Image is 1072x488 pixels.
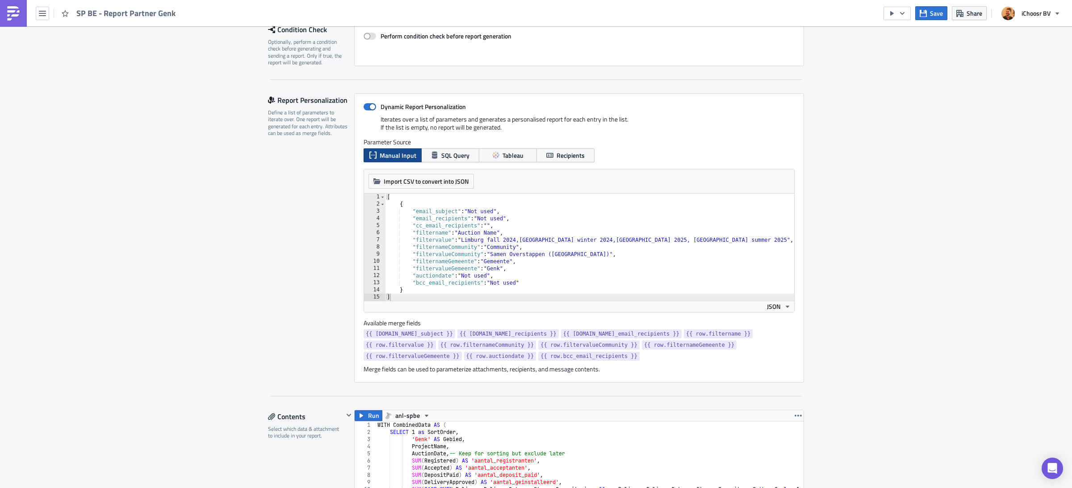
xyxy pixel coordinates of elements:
[563,329,679,338] span: {{ [DOMAIN_NAME]_email_recipients }}
[457,329,559,338] a: {{ [DOMAIN_NAME]_recipients }}
[395,410,420,421] span: anl-spbe
[538,352,640,361] a: {{ row.bcc_email_recipients }}
[382,410,433,421] button: anl-spbe
[355,457,376,464] div: 6
[355,429,376,436] div: 2
[1001,6,1016,21] img: Avatar
[364,244,385,251] div: 8
[268,425,343,439] div: Select which data & attachment to include in your report.
[4,4,427,11] p: Goedemorgen,
[464,352,536,361] a: {{ row.auctiondate }}
[355,443,376,450] div: 4
[930,8,943,18] span: Save
[368,174,474,189] button: Import CSV to convert into JSON
[368,410,379,421] span: Run
[364,251,385,258] div: 9
[381,31,511,41] strong: Perform condition check before report generation
[686,329,751,338] span: {{ row.filtername }}
[441,151,469,160] span: SQL Query
[268,23,354,36] div: Condition Check
[4,23,427,30] p: Hierbij sturen wij het wekelijkse rapport van de groepsaankoop zonnepanelen.
[364,265,385,272] div: 11
[268,93,354,107] div: Report Personalization
[366,329,453,338] span: {{ [DOMAIN_NAME]_subject }}
[364,208,385,215] div: 3
[364,138,795,146] label: Parameter Source
[440,341,534,349] span: {{ row.filternameCommunity }}
[1042,458,1063,479] div: Open Intercom Messenger
[479,148,537,162] button: Tableau
[364,194,385,201] div: 1
[364,148,422,162] button: Manual Input
[364,215,385,222] div: 4
[4,60,427,67] div: {{ utils.html_table(sql_[DOMAIN_NAME], border=1, cellspacing=2, cellpadding=2, width='auto', alig...
[381,102,466,111] strong: Dynamic Report Personalization
[4,33,427,47] p: Onderstaande grafieken bestaan enkel uit de aantallen in [GEOGRAPHIC_DATA]. Als [PERSON_NAME] blo...
[915,6,947,20] button: Save
[364,286,385,294] div: 14
[355,450,376,457] div: 5
[364,201,385,208] div: 2
[538,341,640,349] a: {{ row.filtervalueCommunity }}
[536,148,595,162] button: Recipients
[355,421,376,429] div: 1
[6,6,21,21] img: PushMetrics
[540,341,637,349] span: {{ row.filtervalueCommunity }}
[460,329,557,338] span: {{ [DOMAIN_NAME]_recipients }}
[557,151,585,160] span: Recipients
[268,109,348,137] div: Define a list of parameters to iterate over. One report will be generated for each entry. Attribu...
[4,76,49,84] img: inschrijvingen
[364,236,385,244] div: 7
[767,302,781,311] span: JSON
[76,8,176,18] span: SP BE - Report Partner Genk
[644,341,734,349] span: {{ row.filternameGemeente }}
[421,148,479,162] button: SQL Query
[355,436,376,443] div: 3
[364,258,385,265] div: 10
[355,479,376,486] div: 9
[438,341,536,349] a: {{ row.filternameCommunity }}
[466,352,534,361] span: {{ row.auctiondate }}
[343,410,354,421] button: Hide content
[364,365,795,373] div: Merge fields can be used to parameterize attachments, recipients, and message contents.
[996,4,1065,23] button: iChoosr BV
[364,319,431,327] label: Available merge fields
[364,222,385,229] div: 5
[364,279,385,286] div: 13
[268,38,348,66] div: Optionally, perform a condition check before generating and sending a report. Only if true, the r...
[967,8,982,18] span: Share
[952,6,987,20] button: Share
[561,329,682,338] a: {{ [DOMAIN_NAME]_email_recipients }}
[380,151,416,160] span: Manual Input
[366,352,460,361] span: {{ row.filtervalueGemeente }}
[364,229,385,236] div: 6
[364,341,436,349] a: {{ row.filtervalue }}
[355,464,376,471] div: 7
[642,341,737,349] a: {{ row.filternameGemeente }}
[684,329,753,338] a: {{ row.filtername }}
[364,115,795,138] div: Iterates over a list of parameters and generates a personalised report for each entry in the list...
[364,272,385,279] div: 12
[355,410,382,421] button: Run
[384,177,469,186] span: Import CSV to convert into JSON
[355,471,376,479] div: 8
[364,352,462,361] a: {{ row.filtervalueGemeente }}
[364,329,455,338] a: {{ [DOMAIN_NAME]_subject }}
[364,294,385,301] div: 15
[268,410,343,423] div: Contents
[502,151,523,160] span: Tableau
[366,341,434,349] span: {{ row.filtervalue }}
[540,352,637,361] span: {{ row.bcc_email_recipients }}
[4,4,427,208] body: Rich Text Area. Press ALT-0 for help.
[1022,8,1051,18] span: iChoosr BV
[764,301,794,312] button: JSON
